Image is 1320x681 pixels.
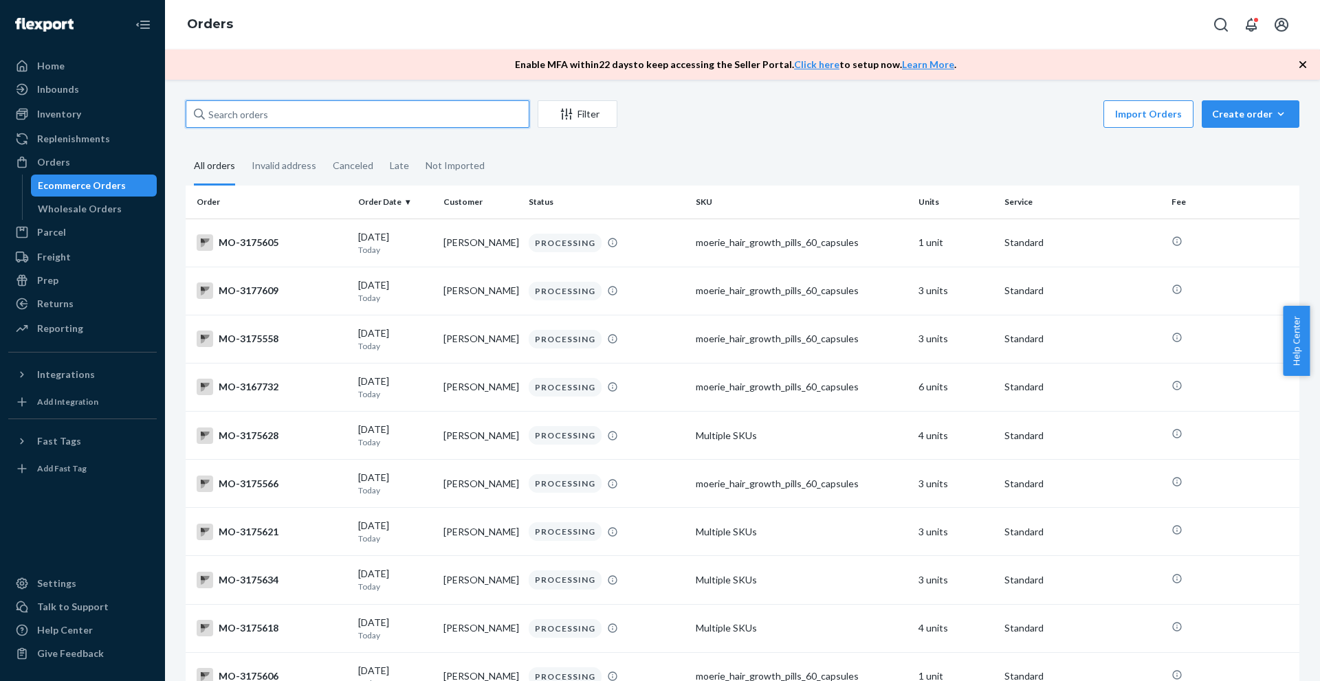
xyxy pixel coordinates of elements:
button: Create order [1202,100,1299,128]
td: 4 units [913,604,998,652]
div: [DATE] [358,230,432,256]
div: MO-3175634 [197,572,347,588]
button: Open notifications [1237,11,1265,38]
td: Multiple SKUs [690,604,913,652]
div: MO-3175628 [197,427,347,444]
th: Service [999,186,1166,219]
td: 6 units [913,363,998,411]
div: MO-3175566 [197,476,347,492]
div: PROCESSING [529,474,602,493]
th: Fee [1166,186,1299,219]
th: SKU [690,186,913,219]
div: [DATE] [358,567,432,592]
td: 3 units [913,508,998,556]
th: Status [523,186,690,219]
div: Invalid address [252,148,316,183]
div: Parcel [37,225,66,239]
a: Orders [8,151,157,173]
div: MO-3175618 [197,620,347,636]
div: Give Feedback [37,647,104,660]
button: Integrations [8,364,157,386]
div: [DATE] [358,471,432,496]
p: Standard [1004,332,1160,346]
a: Learn More [902,58,954,70]
div: moerie_hair_growth_pills_60_capsules [696,284,907,298]
a: Add Integration [8,391,157,413]
p: Standard [1004,525,1160,539]
div: MO-3177609 [197,282,347,299]
p: Standard [1004,477,1160,491]
td: [PERSON_NAME] [438,460,523,508]
th: Order Date [353,186,438,219]
div: PROCESSING [529,570,602,589]
div: [DATE] [358,278,432,304]
p: Today [358,340,432,352]
div: moerie_hair_growth_pills_60_capsules [696,477,907,491]
td: [PERSON_NAME] [438,604,523,652]
p: Standard [1004,284,1160,298]
div: PROCESSING [529,282,602,300]
div: Inbounds [37,82,79,96]
div: Replenishments [37,132,110,146]
div: Ecommerce Orders [38,179,126,192]
p: Enable MFA within 22 days to keep accessing the Seller Portal. to setup now. . [515,58,956,71]
div: MO-3175621 [197,524,347,540]
td: 3 units [913,556,998,604]
button: Close Navigation [129,11,157,38]
p: Today [358,436,432,448]
a: Add Fast Tag [8,458,157,480]
p: Today [358,484,432,496]
td: 1 unit [913,219,998,267]
div: Reporting [37,322,83,335]
a: Settings [8,572,157,594]
div: Add Fast Tag [37,462,87,474]
td: Multiple SKUs [690,508,913,556]
div: Talk to Support [37,600,109,614]
p: Standard [1004,429,1160,443]
td: [PERSON_NAME] [438,556,523,604]
td: 3 units [913,267,998,315]
td: Multiple SKUs [690,556,913,604]
p: Today [358,533,432,544]
td: 3 units [913,315,998,363]
p: Standard [1004,621,1160,635]
div: MO-3175605 [197,234,347,251]
div: Home [37,59,65,73]
div: Customer [443,196,518,208]
th: Units [913,186,998,219]
p: Standard [1004,573,1160,587]
a: Inbounds [8,78,157,100]
button: Help Center [1283,306,1310,376]
td: Multiple SKUs [690,412,913,460]
td: [PERSON_NAME] [438,267,523,315]
img: Flexport logo [15,18,74,32]
td: [PERSON_NAME] [438,315,523,363]
td: 3 units [913,460,998,508]
a: Prep [8,269,157,291]
div: moerie_hair_growth_pills_60_capsules [696,380,907,394]
div: Not Imported [426,148,485,183]
a: Orders [187,16,233,32]
div: Canceled [333,148,373,183]
div: Create order [1212,107,1289,121]
a: Reporting [8,317,157,339]
p: Standard [1004,380,1160,394]
button: Open account menu [1268,11,1295,38]
div: Add Integration [37,396,98,408]
p: Today [358,581,432,592]
a: Click here [794,58,839,70]
div: Prep [37,273,58,287]
div: Late [390,148,409,183]
th: Order [186,186,353,219]
div: [DATE] [358,519,432,544]
div: Orders [37,155,70,169]
button: Give Feedback [8,643,157,665]
a: Freight [8,246,157,268]
div: moerie_hair_growth_pills_60_capsules [696,332,907,346]
td: [PERSON_NAME] [438,412,523,460]
div: moerie_hair_growth_pills_60_capsules [696,236,907,249]
button: Fast Tags [8,430,157,452]
p: Standard [1004,236,1160,249]
div: PROCESSING [529,426,602,445]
